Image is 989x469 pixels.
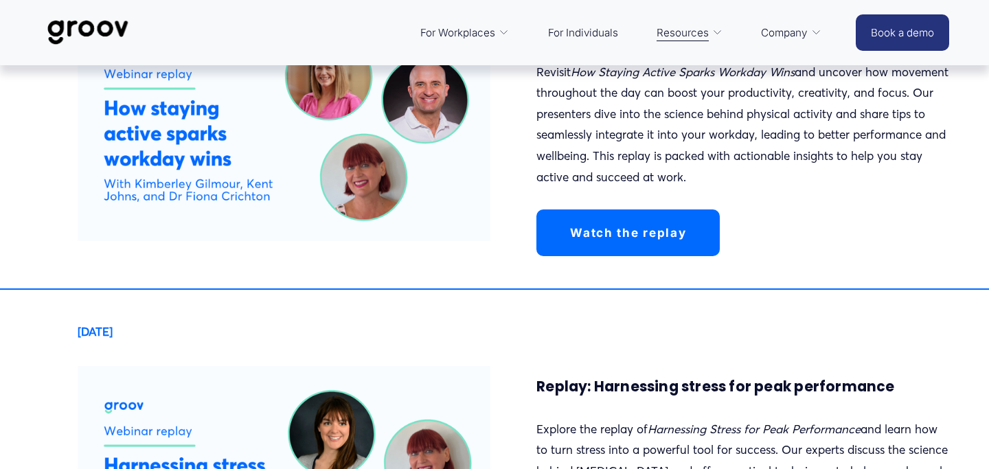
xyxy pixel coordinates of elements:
[420,23,495,42] span: For Workplaces
[40,10,137,55] img: Groov | Workplace Science Platform | Unlock Performance | Drive Results
[413,16,516,49] a: folder dropdown
[536,62,949,188] p: Revisit and uncover how movement throughout the day can boost your productivity, creativity, and ...
[536,209,720,256] a: Watch the replay
[856,14,949,51] a: Book a demo
[536,377,894,396] strong: Replay: Harnessing stress for peak performance
[754,16,828,49] a: folder dropdown
[541,16,625,49] a: For Individuals
[78,324,113,339] strong: [DATE]
[571,65,795,79] em: How Staying Active Sparks Workday Wins
[650,16,730,49] a: folder dropdown
[761,23,807,42] span: Company
[657,23,709,42] span: Resources
[648,422,861,436] em: Harnessing Stress for Peak Performance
